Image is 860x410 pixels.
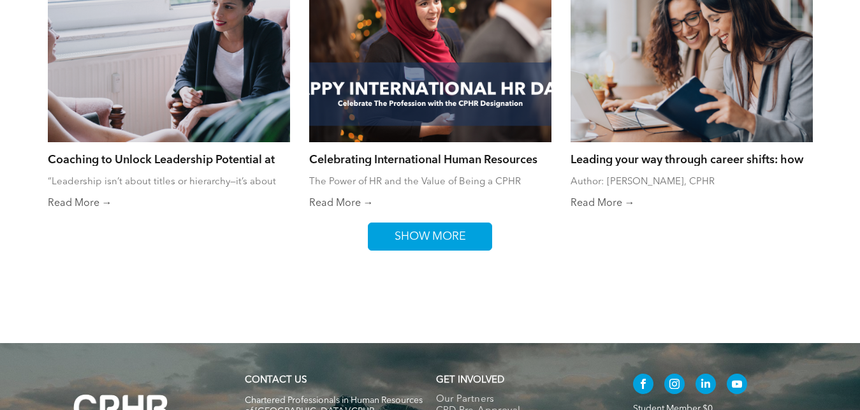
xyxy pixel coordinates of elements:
a: Leading your way through career shifts: how to stay successful changing an industry or even a pro... [571,152,813,166]
a: facebook [633,374,653,397]
div: Author: [PERSON_NAME], CPHR [571,175,813,188]
div: The Power of HR and the Value of Being a CPHR [309,175,551,188]
a: Our Partners [436,394,606,406]
a: CONTACT US [245,376,307,385]
span: GET INVOLVED [436,376,504,385]
a: Read More → [571,197,813,210]
a: instagram [664,374,685,397]
a: Read More → [309,197,551,210]
span: SHOW MORE [390,223,470,250]
a: Read More → [48,197,290,210]
a: Celebrating International Human Resources Day [309,152,551,166]
a: youtube [727,374,747,397]
a: linkedin [696,374,716,397]
div: “Leadership isn’t about titles or hierarchy—it’s about influence, growth, and the ability to brin... [48,175,290,188]
a: Coaching to Unlock Leadership Potential at Every Level [48,152,290,166]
